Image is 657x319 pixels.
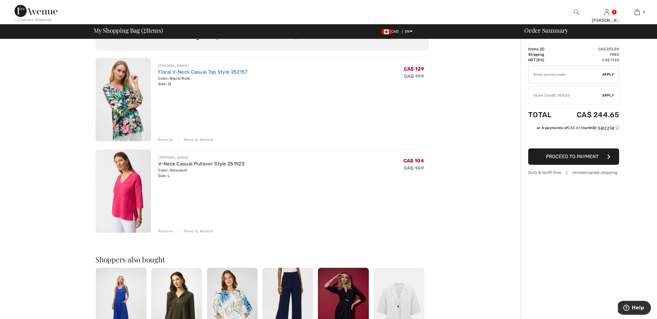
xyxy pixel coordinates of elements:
[528,148,619,165] button: Proceed to Payment
[546,154,599,159] span: Proceed to Payment
[528,105,561,125] td: Total
[15,17,51,22] div: < Continue Shopping
[143,26,146,34] span: 2
[95,58,151,141] img: Floral V-Neck Casual Top Style 252157
[382,29,391,34] img: Canadian Dollar
[541,47,543,51] span: 2
[404,73,424,79] s: CA$ 199
[179,228,213,234] div: Move to Wishlist
[158,137,173,142] div: Remove
[517,27,653,33] div: Order Summary
[179,137,213,142] div: Move to Wishlist
[574,8,579,16] img: search the website
[602,72,614,77] span: Apply
[158,228,173,234] div: Remove
[404,66,424,72] span: CA$ 129
[528,170,619,175] div: Duty & tariff-free | Uninterrupted shipping
[95,256,429,263] h2: Shoppers also bought
[528,46,561,52] td: Items ( )
[622,8,652,16] a: 2
[604,9,609,15] a: Sign In
[604,8,609,16] img: My Info
[382,29,401,34] span: CAD
[529,65,602,84] input: Promo code
[15,5,58,17] img: 1ère Avenue
[643,9,645,15] span: 2
[528,52,561,57] td: Shipping
[528,125,619,133] div: or 4 payments ofCA$ 61.16withSezzle Click to learn more about Sezzle
[561,57,619,63] td: CA$ 11.65
[529,93,602,98] div: Store Credit: 109.20
[602,93,614,98] span: Apply
[568,126,584,130] span: CA$ 61.16
[528,133,619,146] iframe: PayPal-paypal
[403,158,424,164] span: CA$ 104
[158,161,245,167] a: V-Neck Casual Pullover Style 251923
[158,76,247,87] div: Color: Black/Multi Size: 12
[94,27,163,33] span: My Shopping Bag ( Items)
[592,125,614,131] img: Sezzle
[561,105,619,125] td: CA$ 244.65
[635,8,640,16] img: My Bag
[158,63,247,68] div: [PERSON_NAME]
[404,165,424,171] s: CA$ 149
[158,168,245,178] div: Color: Geranium Size: L
[618,301,651,316] iframe: Opens a widget where you can find more information
[528,57,561,63] td: GST (5%)
[405,29,412,34] span: EN
[537,125,619,131] div: or 4 payments of with
[561,46,619,52] td: CA$ 233.00
[561,52,619,57] td: Free
[592,17,622,24] div: [PERSON_NAME]
[95,150,151,233] img: V-Neck Casual Pullover Style 251923
[158,69,247,75] a: Floral V-Neck Casual Top Style 252157
[158,155,245,160] div: [PERSON_NAME]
